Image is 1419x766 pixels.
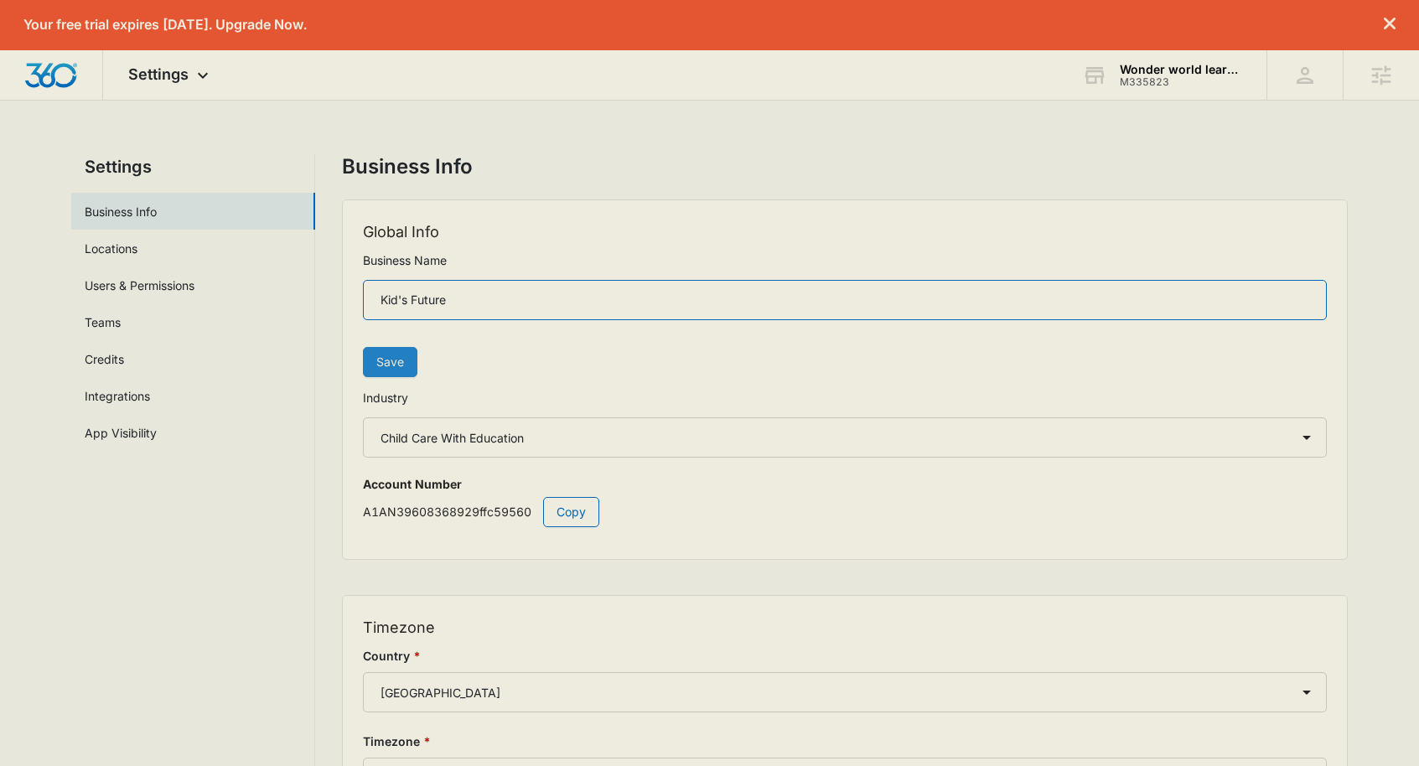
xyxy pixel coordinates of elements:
h1: Business Info [342,154,473,179]
h2: Settings [71,154,315,179]
button: dismiss this dialog [1384,17,1396,33]
label: Business Name [363,251,1327,270]
p: A1AN39608368929ffc59560 [363,497,1327,527]
label: Industry [363,389,1327,407]
a: Integrations [85,387,150,405]
span: Save [376,353,404,371]
button: Copy [543,497,599,527]
span: Copy [557,503,586,521]
button: Save [363,347,417,377]
a: Users & Permissions [85,277,194,294]
span: Settings [128,65,189,83]
div: account name [1120,63,1242,76]
label: Country [363,647,1327,665]
h2: Timezone [363,616,1327,639]
h2: Global Info [363,220,1327,244]
div: Settings [103,50,238,100]
label: Timezone [363,732,1327,751]
strong: Account Number [363,477,462,491]
a: Business Info [85,203,157,220]
div: account id [1120,76,1242,88]
a: Credits [85,350,124,368]
a: Teams [85,313,121,331]
p: Your free trial expires [DATE]. Upgrade Now. [23,17,307,33]
a: Locations [85,240,137,257]
a: App Visibility [85,424,157,442]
